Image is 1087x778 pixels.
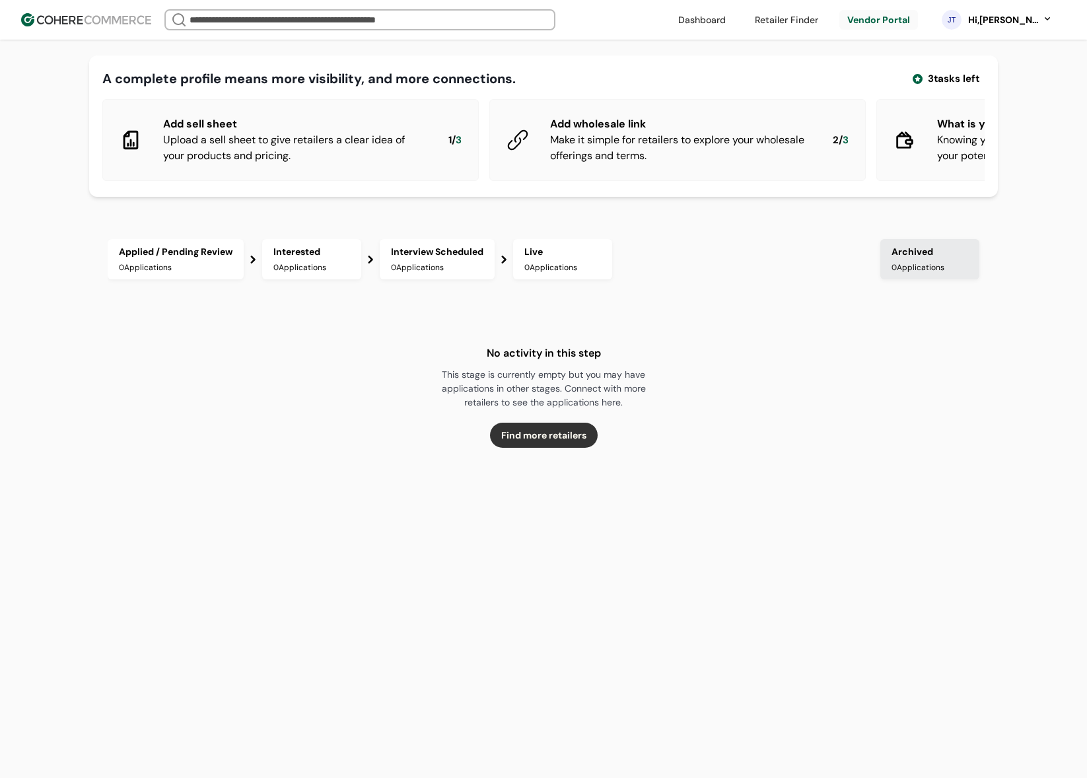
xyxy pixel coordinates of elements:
[524,245,601,259] div: Live
[273,262,350,273] div: 0 Applications
[428,368,659,409] div: This stage is currently empty but you may have applications in other stages. Connect with more re...
[391,245,483,259] div: Interview Scheduled
[102,69,516,88] div: A complete profile means more visibility, and more connections.
[273,245,350,259] div: Interested
[967,13,1053,27] button: Hi,[PERSON_NAME]
[163,132,427,164] div: Upload a sell sheet to give retailers a clear idea of your products and pricing.
[843,133,849,148] span: 3
[490,423,598,448] button: Find more retailers
[487,345,601,361] div: No activity in this step
[892,262,968,273] div: 0 Applications
[550,116,812,132] div: Add wholesale link
[524,262,601,273] div: 0 Applications
[892,245,968,259] div: Archived
[839,133,843,148] span: /
[456,133,462,148] span: 3
[119,245,232,259] div: Applied / Pending Review
[550,132,812,164] div: Make it simple for retailers to explore your wholesale offerings and terms.
[21,13,151,26] img: Cohere Logo
[452,133,456,148] span: /
[391,262,483,273] div: 0 Applications
[119,262,232,273] div: 0 Applications
[163,116,427,132] div: Add sell sheet
[833,133,839,148] span: 2
[967,13,1039,27] div: Hi, [PERSON_NAME]
[448,133,452,148] span: 1
[928,71,979,87] span: 3 tasks left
